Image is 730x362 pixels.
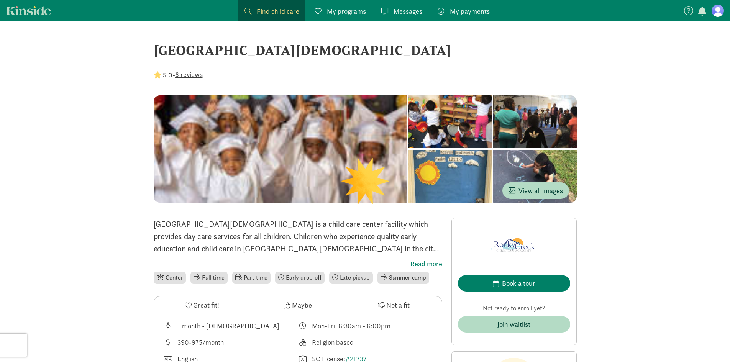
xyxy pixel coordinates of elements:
[163,70,172,79] strong: 5.0
[394,6,422,16] span: Messages
[6,6,51,15] a: Kinside
[250,296,346,314] button: Maybe
[458,316,570,333] button: Join waitlist
[163,337,298,347] div: Average tuition for this program
[175,69,203,80] button: 6 reviews
[298,321,433,331] div: Class schedule
[163,321,298,331] div: Age range for children that this provider cares for
[298,337,433,347] div: This provider's education philosophy
[312,337,354,347] div: Religion based
[329,272,373,284] li: Late pickup
[458,275,570,292] button: Book a tour
[292,300,312,310] span: Maybe
[327,6,366,16] span: My programs
[458,304,570,313] p: Not ready to enroll yet?
[509,185,563,196] span: View all images
[190,272,227,284] li: Full time
[154,296,250,314] button: Great fit!
[154,218,442,255] p: [GEOGRAPHIC_DATA][DEMOGRAPHIC_DATA] is a child care center facility which provides day care servi...
[154,259,442,269] label: Read more
[450,6,490,16] span: My payments
[502,278,535,288] div: Book a tour
[154,272,186,284] li: Center
[154,70,203,80] div: -
[377,272,429,284] li: Summer camp
[193,300,219,310] span: Great fit!
[154,40,577,61] div: [GEOGRAPHIC_DATA][DEMOGRAPHIC_DATA]
[177,321,279,331] div: 1 month - [DEMOGRAPHIC_DATA]
[275,272,325,284] li: Early drop-off
[346,296,441,314] button: Not a fit
[386,300,410,310] span: Not a fit
[177,337,224,347] div: 390-975/month
[491,224,537,266] img: Provider logo
[502,182,569,199] button: View all images
[257,6,299,16] span: Find child care
[232,272,271,284] li: Part time
[312,321,390,331] div: Mon-Fri, 6:30am - 6:00pm
[497,319,530,329] div: Join waitlist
